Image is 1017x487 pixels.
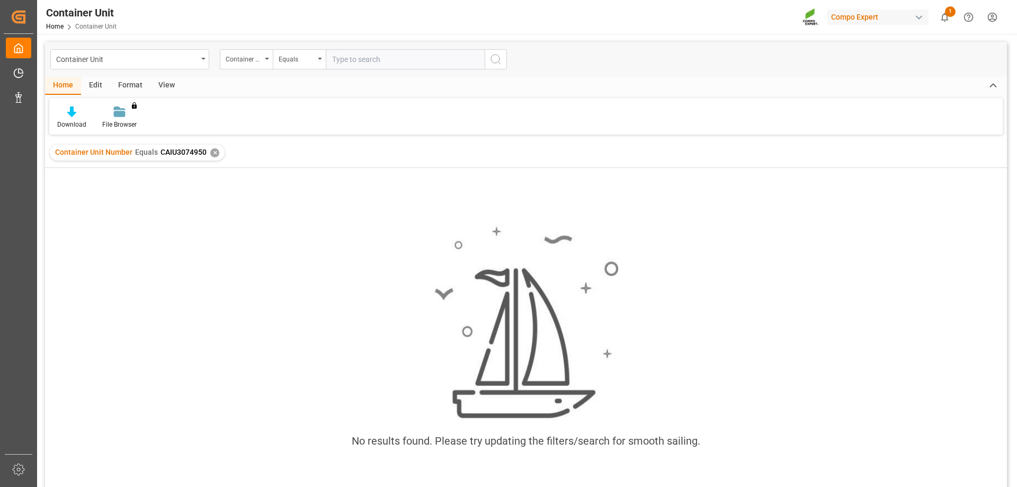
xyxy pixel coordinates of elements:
[50,49,209,69] button: open menu
[45,77,81,95] div: Home
[273,49,326,69] button: open menu
[210,148,219,157] div: ✕
[352,433,700,449] div: No results found. Please try updating the filters/search for smooth sailing.
[485,49,507,69] button: search button
[55,148,132,156] span: Container Unit Number
[46,23,64,30] a: Home
[160,148,207,156] span: CAIU3074950
[802,8,819,26] img: Screenshot%202023-09-29%20at%2010.02.21.png_1712312052.png
[110,77,150,95] div: Format
[933,5,957,29] button: show 1 new notifications
[827,7,933,27] button: Compo Expert
[220,49,273,69] button: open menu
[433,225,619,420] img: smooth_sailing.jpeg
[226,52,262,64] div: Container Unit Number
[957,5,980,29] button: Help Center
[135,148,158,156] span: Equals
[56,52,198,65] div: Container Unit
[46,5,117,21] div: Container Unit
[57,120,86,129] div: Download
[326,49,485,69] input: Type to search
[279,52,315,64] div: Equals
[81,77,110,95] div: Edit
[945,6,956,17] span: 1
[827,10,929,25] div: Compo Expert
[150,77,183,95] div: View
